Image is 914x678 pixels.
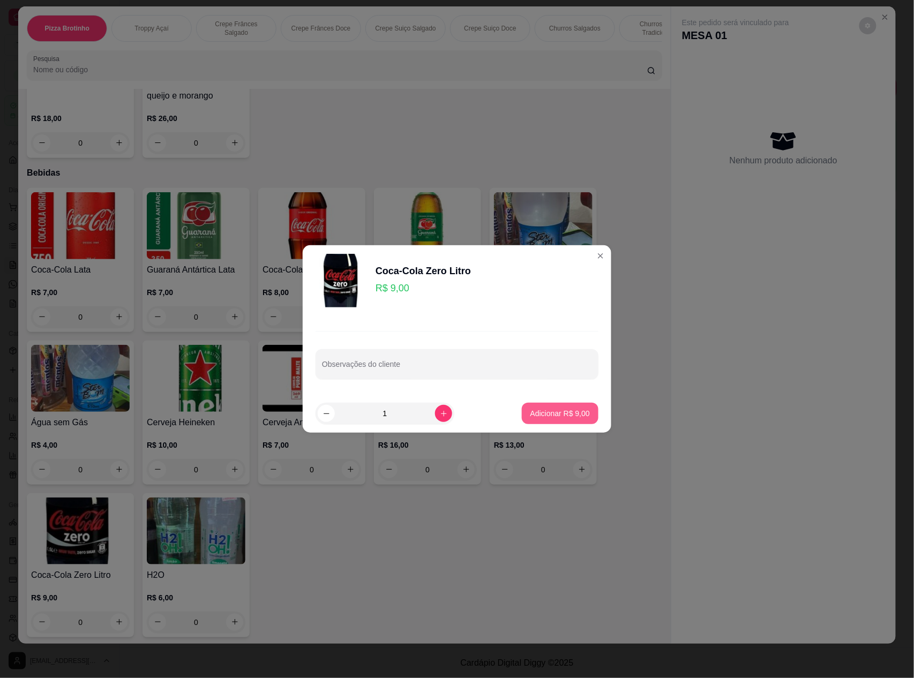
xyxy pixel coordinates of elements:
[376,263,471,278] div: Coca-Cola Zero Litro
[522,403,598,424] button: Adicionar R$ 9,00
[592,247,609,265] button: Close
[322,363,592,374] input: Observações do cliente
[435,405,452,422] button: increase-product-quantity
[316,254,369,307] img: product-image
[530,408,590,419] p: Adicionar R$ 9,00
[318,405,335,422] button: decrease-product-quantity
[376,281,471,296] p: R$ 9,00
